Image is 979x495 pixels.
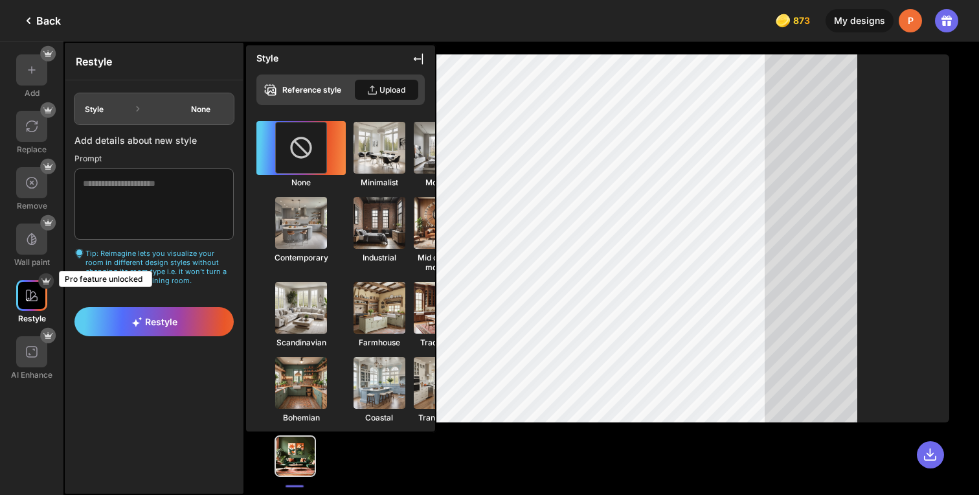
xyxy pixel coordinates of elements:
[826,9,894,32] div: My designs
[177,104,225,114] div: None
[25,88,39,98] div: Add
[21,13,61,29] div: Back
[17,144,47,154] div: Replace
[14,257,50,267] div: Wall paint
[18,314,46,323] div: Restyle
[74,249,84,259] img: textarea-hint-icon.svg
[85,104,104,114] div: Style
[17,201,47,211] div: Remove
[131,316,177,327] span: Restyle
[74,135,234,146] div: Add details about new style
[65,43,243,80] div: Restyle
[899,9,922,32] div: P
[11,370,52,380] div: AI Enhance
[65,274,146,284] div: Pro feature unlocked
[74,154,234,163] div: Prompt
[793,16,813,26] span: 873
[74,249,234,285] div: Tip: Reimagine lets you visualize your room in different design styles without changing its room ...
